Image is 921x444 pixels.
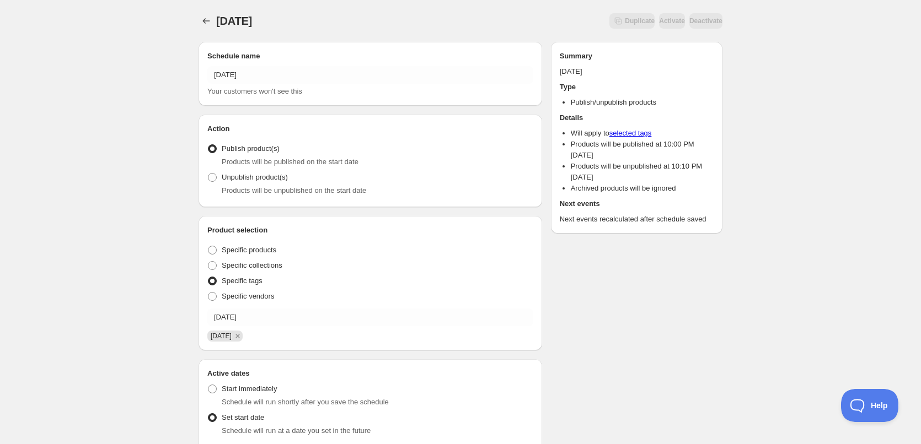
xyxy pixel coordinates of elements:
[216,15,252,27] span: [DATE]
[222,426,371,435] span: Schedule will run at a date you set in the future
[560,198,714,209] h2: Next events
[571,183,714,194] li: Archived products will be ignored
[222,413,264,421] span: Set start date
[609,129,652,137] a: selected tags
[571,97,714,108] li: Publish/unpublish products
[560,82,714,93] h2: Type
[560,214,714,225] p: Next events recalculated after schedule saved
[222,246,276,254] span: Specific products
[211,332,232,340] span: 09/09/2025
[222,385,277,393] span: Start immediately
[222,277,263,285] span: Specific tags
[560,66,714,77] p: [DATE]
[222,292,274,300] span: Specific vendors
[560,112,714,123] h2: Details
[207,225,533,236] h2: Product selection
[571,161,714,183] li: Products will be unpublished at 10:10 PM [DATE]
[222,158,358,166] span: Products will be published on the start date
[199,13,214,29] button: Schedules
[207,51,533,62] h2: Schedule name
[222,398,389,406] span: Schedule will run shortly after you save the schedule
[560,51,714,62] h2: Summary
[841,389,899,422] iframe: Toggle Customer Support
[222,186,366,194] span: Products will be unpublished on the start date
[233,331,243,341] button: Remove 09/09/2025
[207,87,302,95] span: Your customers won't see this
[207,123,533,134] h2: Action
[222,173,288,181] span: Unpublish product(s)
[222,261,282,269] span: Specific collections
[222,144,280,153] span: Publish product(s)
[571,128,714,139] li: Will apply to
[207,368,533,379] h2: Active dates
[571,139,714,161] li: Products will be published at 10:00 PM [DATE]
